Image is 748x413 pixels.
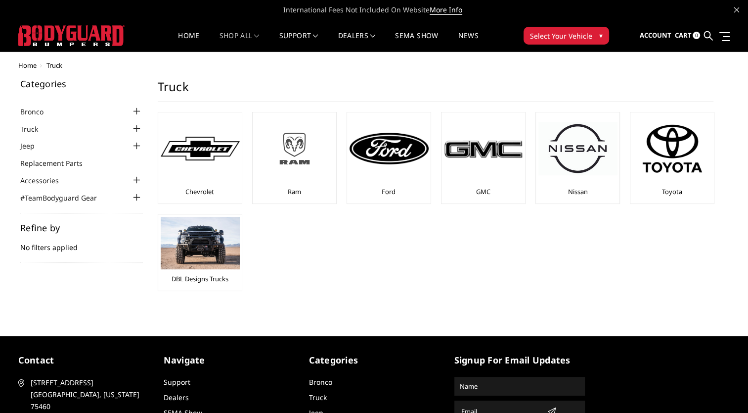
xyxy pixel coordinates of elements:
a: Toyota [662,187,682,196]
div: No filters applied [20,223,143,263]
iframe: Chat Widget [699,365,748,413]
span: Account [639,31,671,40]
span: 0 [693,32,700,39]
a: Bronco [309,377,332,387]
a: Replacement Parts [20,158,95,168]
a: Cart 0 [674,22,700,49]
h5: Navigate [164,354,294,367]
a: More Info [430,5,462,15]
button: Select Your Vehicle [524,27,609,45]
a: Home [178,32,199,52]
span: Select Your Vehicle [530,31,592,41]
h1: Truck [158,79,713,102]
span: ▾ [599,30,603,41]
a: Truck [309,393,327,402]
h5: contact [18,354,149,367]
a: Support [279,32,318,52]
a: Accessories [20,175,71,186]
a: Dealers [338,32,376,52]
a: GMC [476,187,490,196]
a: Jeep [20,141,47,151]
span: Truck [46,61,62,70]
a: shop all [220,32,260,52]
a: Home [18,61,37,70]
a: Truck [20,124,50,134]
h5: Refine by [20,223,143,232]
a: #TeamBodyguard Gear [20,193,109,203]
a: Dealers [164,393,189,402]
a: Chevrolet [185,187,214,196]
a: DBL Designs Trucks [172,274,228,283]
img: BODYGUARD BUMPERS [18,25,125,46]
h5: Categories [309,354,440,367]
a: News [458,32,478,52]
a: Bronco [20,106,56,117]
a: Nissan [568,187,588,196]
a: Support [164,377,190,387]
a: Account [639,22,671,49]
a: Ram [288,187,301,196]
h5: signup for email updates [454,354,585,367]
input: Name [456,378,583,394]
span: Cart [674,31,691,40]
a: Ford [382,187,396,196]
a: SEMA Show [395,32,438,52]
h5: Categories [20,79,143,88]
span: [STREET_ADDRESS] [GEOGRAPHIC_DATA], [US_STATE] 75460 [31,377,145,413]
